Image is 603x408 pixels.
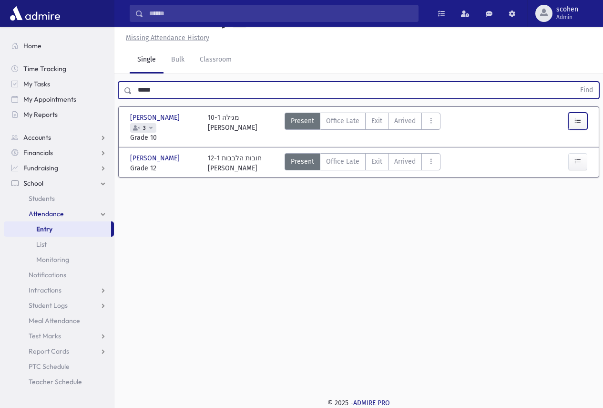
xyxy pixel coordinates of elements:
span: Time Tracking [23,64,66,73]
span: List [36,240,47,249]
span: [PERSON_NAME] [130,113,182,123]
span: Entry [36,225,52,233]
span: Admin [556,13,578,21]
span: Office Late [326,157,359,167]
span: My Appointments [23,95,76,104]
a: Entry [4,221,111,237]
a: Infractions [4,282,114,298]
a: Financials [4,145,114,160]
div: © 2025 - [130,398,588,408]
span: Accounts [23,133,51,142]
span: Office Late [326,116,359,126]
span: Fundraising [23,164,58,172]
span: 3 [141,125,148,131]
a: Notifications [4,267,114,282]
span: Monitoring [36,255,69,264]
a: Students [4,191,114,206]
span: My Tasks [23,80,50,88]
span: Report Cards [29,347,69,356]
a: List [4,237,114,252]
span: Arrived [394,157,416,167]
img: AdmirePro [8,4,62,23]
a: Single [130,47,164,73]
u: Missing Attendance History [126,34,209,42]
a: Home [4,38,114,53]
a: My Tasks [4,76,114,92]
span: Students [29,194,55,203]
div: 10-1 מגילה [PERSON_NAME] [208,113,257,143]
a: Teacher Schedule [4,374,114,389]
span: Teacher Schedule [29,377,82,386]
span: Financials [23,148,53,157]
span: Meal Attendance [29,316,80,325]
a: Meal Attendance [4,313,114,328]
span: Present [291,157,314,167]
span: Grade 12 [130,163,198,173]
span: [PERSON_NAME] [130,153,182,163]
span: Home [23,42,41,50]
span: Infractions [29,286,61,294]
div: AttTypes [285,113,440,143]
div: 12-1 חובות הלבבות [PERSON_NAME] [208,153,262,173]
span: Exit [371,157,382,167]
a: PTC Schedule [4,359,114,374]
span: Exit [371,116,382,126]
input: Search [143,5,418,22]
a: My Appointments [4,92,114,107]
a: Accounts [4,130,114,145]
span: Present [291,116,314,126]
a: Attendance [4,206,114,221]
span: School [23,179,43,188]
a: Bulk [164,47,192,73]
a: Fundraising [4,160,114,176]
span: PTC Schedule [29,362,70,371]
span: My Reports [23,110,58,119]
span: scohen [556,6,578,13]
span: Grade 10 [130,133,198,143]
a: Test Marks [4,328,114,344]
a: Report Cards [4,344,114,359]
span: Student Logs [29,301,68,310]
a: Time Tracking [4,61,114,76]
a: Student Logs [4,298,114,313]
span: Arrived [394,116,416,126]
a: Monitoring [4,252,114,267]
a: Classroom [192,47,239,73]
a: My Reports [4,107,114,122]
div: AttTypes [285,153,440,173]
span: Attendance [29,209,64,218]
button: Find [574,82,599,98]
span: Notifications [29,271,66,279]
a: School [4,176,114,191]
span: Test Marks [29,332,61,340]
a: Missing Attendance History [122,34,209,42]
